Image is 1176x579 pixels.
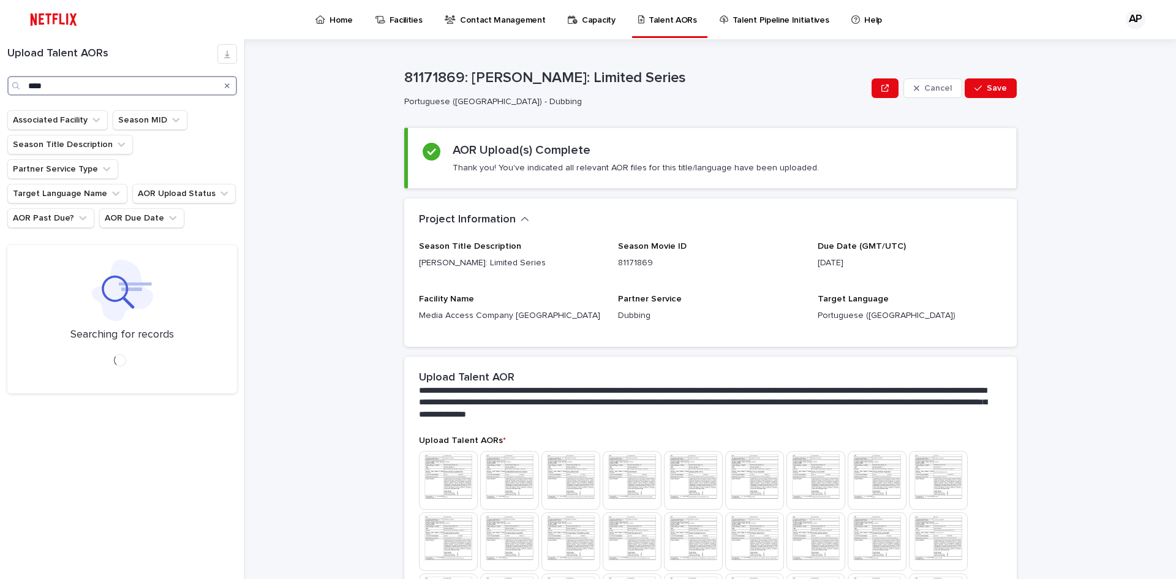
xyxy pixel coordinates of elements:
[7,110,108,130] button: Associated Facility
[70,328,174,342] p: Searching for records
[419,371,514,385] h2: Upload Talent AOR
[965,78,1017,98] button: Save
[903,78,962,98] button: Cancel
[924,84,952,93] span: Cancel
[7,76,237,96] input: Search
[818,295,889,303] span: Target Language
[7,208,94,228] button: AOR Past Due?
[132,184,236,203] button: AOR Upload Status
[453,143,590,157] h2: AOR Upload(s) Complete
[419,257,603,270] p: [PERSON_NAME]: Limited Series
[419,213,529,227] button: Project Information
[419,242,521,251] span: Season Title Description
[99,208,184,228] button: AOR Due Date
[419,309,603,322] p: Media Access Company [GEOGRAPHIC_DATA]
[419,295,474,303] span: Facility Name
[818,257,1002,270] p: [DATE]
[419,436,506,445] span: Upload Talent AORs
[618,295,682,303] span: Partner Service
[618,309,802,322] p: Dubbing
[404,97,862,107] p: Portuguese ([GEOGRAPHIC_DATA]) - Dubbing
[7,135,133,154] button: Season Title Description
[618,257,802,270] p: 81171869
[419,213,516,227] h2: Project Information
[618,242,687,251] span: Season Movie ID
[113,110,187,130] button: Season MID
[7,159,118,179] button: Partner Service Type
[7,184,127,203] button: Target Language Name
[7,47,217,61] h1: Upload Talent AORs
[987,84,1007,93] span: Save
[453,162,819,173] p: Thank you! You've indicated all relevant AOR files for this title/language have been uploaded.
[818,309,1002,322] p: Portuguese ([GEOGRAPHIC_DATA])
[1126,10,1145,29] div: AP
[818,242,906,251] span: Due Date (GMT/UTC)
[404,69,867,87] p: 81171869: [PERSON_NAME]: Limited Series
[24,7,83,32] img: ifQbXi3ZQGMSEF7WDB7W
